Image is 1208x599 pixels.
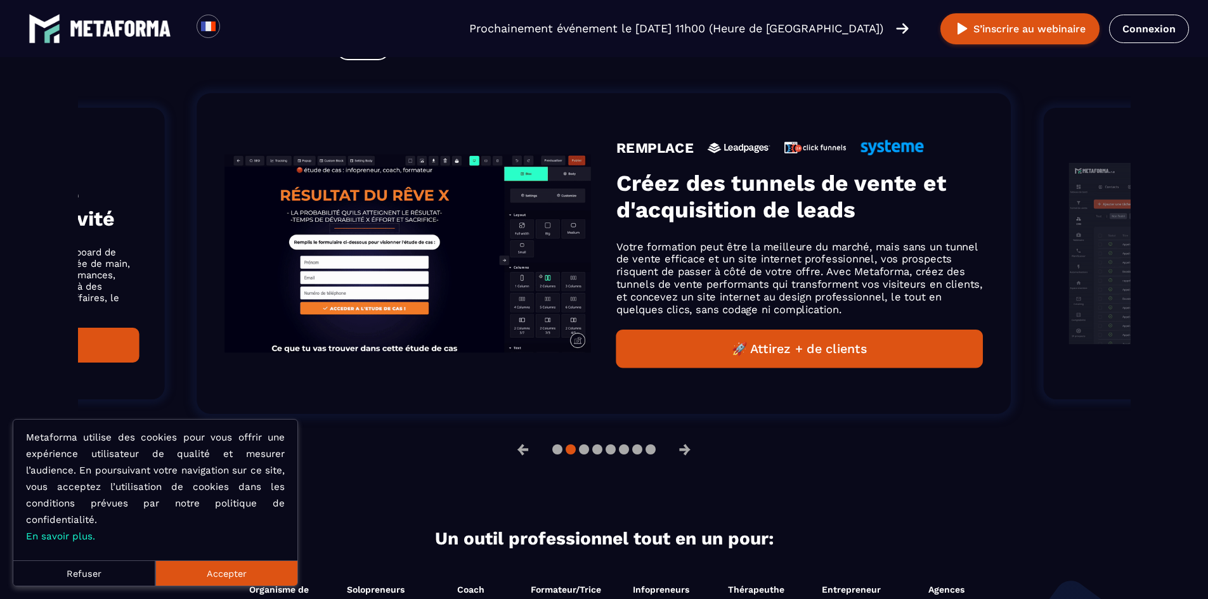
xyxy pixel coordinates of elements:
p: Metaforma utilise des cookies pour vous offrir une expérience utilisateur de qualité et mesurer l... [26,429,285,544]
img: fr [200,18,216,34]
button: Accepter [155,560,297,586]
section: Gallery [78,73,1131,434]
img: logo [70,20,171,37]
span: Solopreneurs [347,584,405,595]
button: 🚀 Attirez + de clients [616,330,983,368]
img: arrow-right [896,22,909,35]
img: icon [708,143,770,153]
a: En savoir plus. [26,531,95,542]
span: Coach [457,584,484,595]
img: play [954,21,970,37]
h2: Un outil professionnel tout en un pour: [224,528,985,549]
h4: REMPLACE [616,139,694,156]
button: S’inscrire au webinaire [940,13,1100,44]
img: logo [29,13,60,44]
span: Formateur/Trice [531,584,601,595]
img: icon [784,141,847,153]
a: Connexion [1109,15,1189,43]
button: → [668,434,701,465]
button: Refuser [13,560,155,586]
button: ← [507,434,540,465]
span: Thérapeuthe [728,584,784,595]
img: icon [861,140,924,155]
p: Prochainement événement le [DATE] 11h00 (Heure de [GEOGRAPHIC_DATA]) [469,20,883,37]
div: Search for option [220,15,251,42]
span: Entrepreneur [822,584,881,595]
img: gif [225,155,592,352]
p: Votre formation peut être la meilleure du marché, mais sans un tunnel de vente efficace et un sit... [616,240,983,316]
span: Agences [928,584,964,595]
h3: Créez des tunnels de vente et d'acquisition de leads [616,170,983,223]
span: Infopreneurs [633,584,689,595]
input: Search for option [231,21,240,36]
